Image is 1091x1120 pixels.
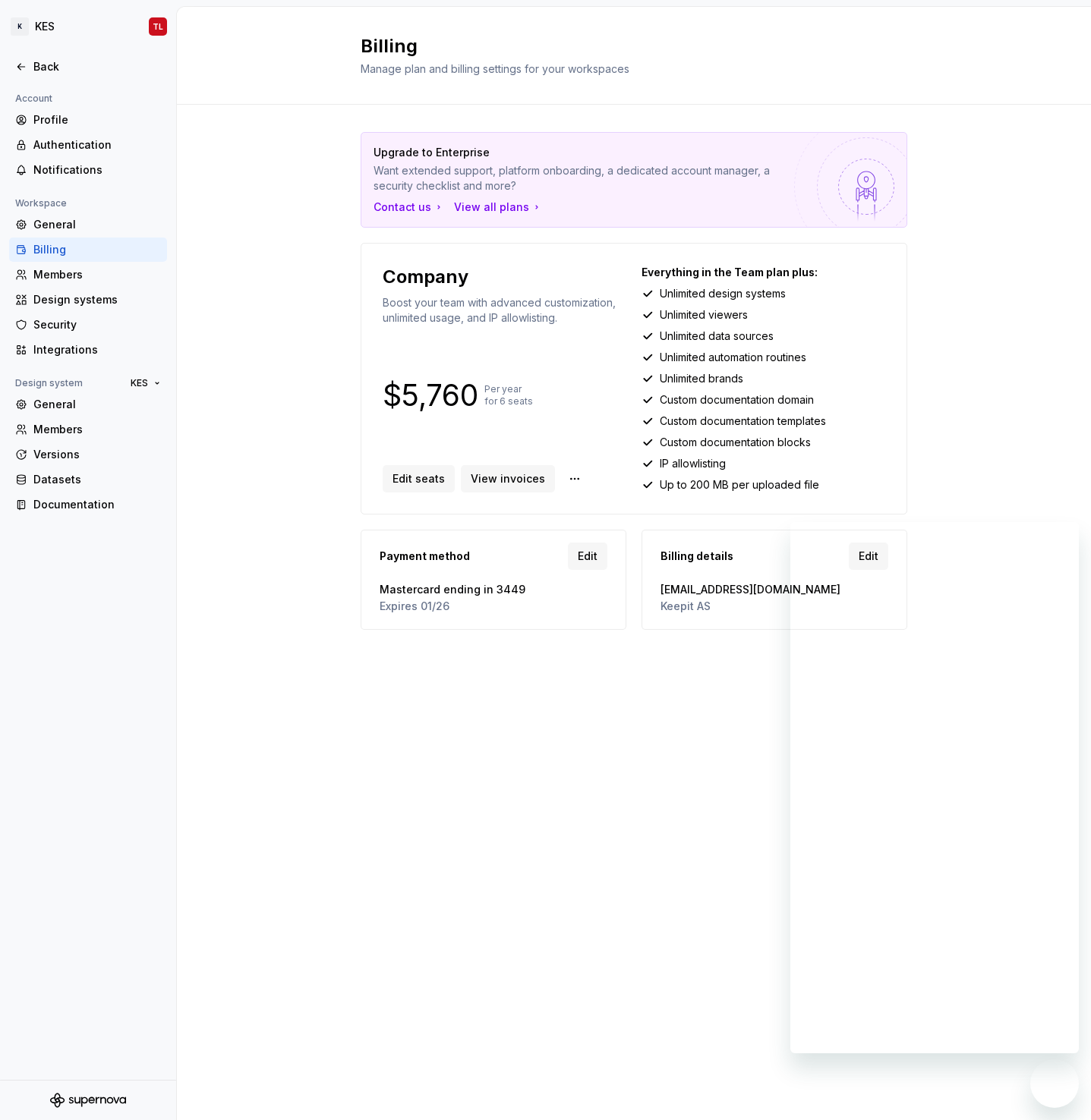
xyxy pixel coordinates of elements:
button: View all plans [454,200,543,215]
div: Datasets [33,472,161,487]
div: Profile [33,112,161,127]
span: Mastercard ending in 3449 [380,582,607,597]
a: Profile [9,108,167,132]
div: Versions [33,447,161,462]
div: Members [33,422,161,437]
div: Design system [9,374,89,392]
a: Integrations [9,338,167,362]
div: Account [9,90,58,108]
p: Company [383,265,468,289]
div: General [33,217,161,232]
svg: Supernova Logo [50,1093,126,1108]
div: Workspace [9,194,73,212]
button: Edit seats [383,465,455,492]
span: Edit [578,549,598,564]
p: $5,760 [383,386,478,404]
div: Billing [33,242,161,257]
div: Security [33,317,161,332]
div: Authentication [33,137,161,153]
a: Members [9,263,167,287]
p: Unlimited data sources [660,329,774,344]
a: Security [9,313,167,337]
button: Contact us [374,200,445,215]
p: Everything in the Team plan plus: [642,265,885,280]
span: Manage plan and billing settings for your workspaces [361,62,629,75]
p: Custom documentation templates [660,414,826,429]
a: General [9,392,167,417]
a: Datasets [9,467,167,492]
a: Notifications [9,158,167,182]
span: View invoices [471,471,545,486]
div: Back [33,59,161,74]
div: Members [33,267,161,282]
a: Design systems [9,288,167,312]
div: Integrations [33,342,161,357]
p: IP allowlisting [660,456,726,471]
a: Documentation [9,492,167,517]
div: Notifications [33,162,161,178]
a: View invoices [461,465,555,492]
p: Unlimited brands [660,371,743,386]
span: Edit seats [393,471,445,486]
div: KES [35,19,55,34]
span: Payment method [380,549,470,564]
p: Up to 200 MB per uploaded file [660,477,819,492]
a: Back [9,55,167,79]
h2: Billing [361,34,889,58]
span: KES [131,377,148,389]
a: Authentication [9,133,167,157]
a: Billing [9,238,167,262]
a: Edit [568,543,607,570]
p: Unlimited design systems [660,286,786,301]
span: Expires 01/26 [380,599,607,614]
div: General [33,397,161,412]
p: Upgrade to Enterprise [374,145,788,160]
div: TL [153,20,163,33]
a: General [9,212,167,237]
p: Per year for 6 seats [484,383,533,407]
a: Members [9,417,167,442]
button: KKESTL [3,10,173,43]
iframe: Button to launch messaging window, conversation in progress [1030,1059,1079,1108]
div: Design systems [33,292,161,307]
div: Documentation [33,497,161,512]
span: Keepit AS [661,599,888,614]
iframe: Messaging window [790,522,1079,1053]
p: Custom documentation blocks [660,435,811,450]
span: [EMAIL_ADDRESS][DOMAIN_NAME] [661,582,888,597]
p: Custom documentation domain [660,392,814,407]
p: Boost your team with advanced customization, unlimited usage, and IP allowlisting. [383,295,626,326]
a: Versions [9,442,167,467]
p: Unlimited viewers [660,307,748,322]
p: Want extended support, platform onboarding, a dedicated account manager, a security checklist and... [374,163,788,193]
div: K [11,17,29,36]
p: Unlimited automation routines [660,350,806,365]
span: Billing details [661,549,733,564]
